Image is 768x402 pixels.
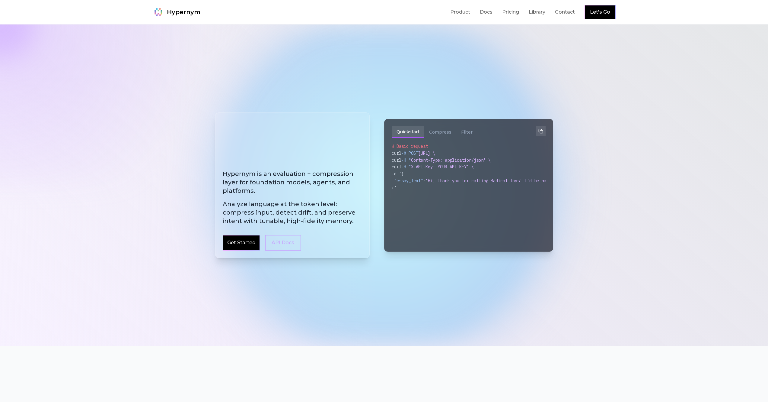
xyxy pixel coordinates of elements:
[418,151,435,156] span: [URL] \
[265,235,301,251] a: API Docs
[394,178,423,183] span: "essay_text"
[167,8,200,16] span: Hypernym
[223,170,362,225] h2: Hypernym is an evaluation + compression layer for foundation models, agents, and platforms.
[392,151,401,156] span: curl
[392,164,401,170] span: curl
[152,6,200,18] a: Hypernym
[152,6,164,18] img: Hypernym Logo
[529,8,545,16] a: Library
[392,185,397,190] span: }'
[450,8,470,16] a: Product
[392,157,401,163] span: curl
[424,126,456,138] button: Compress
[590,8,610,16] a: Let's Go
[456,126,477,138] button: Filter
[223,200,362,225] span: Analyze language at the token level: compress input, detect drift, and preserve intent with tunab...
[502,8,519,16] a: Pricing
[401,157,411,163] span: -H "
[423,178,425,183] span: :
[392,144,428,149] span: # Basic request
[425,178,664,183] span: "Hi, thank you for calling Radical Toys! I'd be happy to help with your shipping or returns issue."
[401,151,418,156] span: -X POST
[536,126,546,136] button: Copy to clipboard
[392,126,424,138] button: Quickstart
[411,157,491,163] span: Content-Type: application/json" \
[401,164,411,170] span: -H "
[411,164,474,170] span: X-API-Key: YOUR_API_KEY" \
[392,171,404,177] span: -d '{
[480,8,492,16] a: Docs
[227,239,256,246] a: Get Started
[555,8,575,16] a: Contact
